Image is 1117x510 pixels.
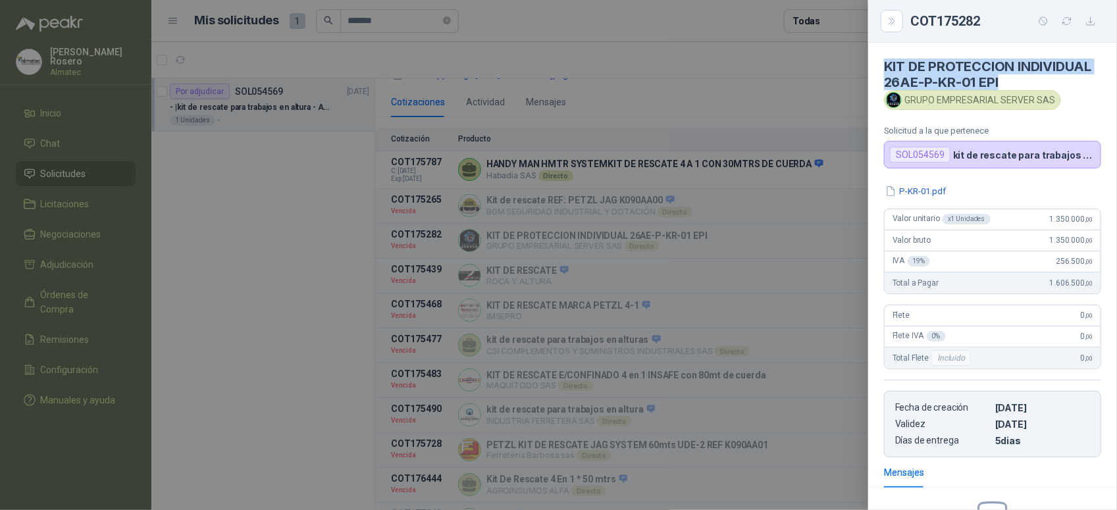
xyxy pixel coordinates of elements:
span: 1.350.000 [1050,236,1093,245]
p: Solicitud a la que pertenece [884,126,1101,136]
div: COT175282 [910,11,1101,32]
div: Incluido [931,350,971,366]
span: 0 [1081,332,1093,341]
span: 1.606.500 [1050,278,1093,288]
span: ,00 [1085,280,1093,287]
span: IVA [893,256,930,267]
div: 19 % [908,256,931,267]
span: Flete [893,311,910,320]
p: Días de entrega [895,435,990,446]
span: Total Flete [893,350,974,366]
span: Valor bruto [893,236,931,245]
p: [DATE] [995,402,1090,413]
span: ,00 [1085,216,1093,223]
span: ,00 [1085,355,1093,362]
span: Total a Pagar [893,278,939,288]
span: 0 [1081,311,1093,320]
span: Flete IVA [893,331,946,342]
span: 256.500 [1056,257,1093,266]
span: 0 [1081,353,1093,363]
p: Fecha de creación [895,402,990,413]
span: ,00 [1085,333,1093,340]
span: ,00 [1085,312,1093,319]
div: x 1 Unidades [943,214,991,224]
div: SOL054569 [890,147,950,163]
h4: KIT DE PROTECCION INDIVIDUAL 26AE-P-KR-01 EPI [884,59,1101,90]
img: Company Logo [887,93,901,107]
button: P-KR-01.pdf [884,184,947,198]
span: ,00 [1085,237,1093,244]
span: 1.350.000 [1050,215,1093,224]
span: ,00 [1085,258,1093,265]
p: 5 dias [995,435,1090,446]
div: GRUPO EMPRESARIAL SERVER SAS [884,90,1061,110]
div: 0 % [927,331,946,342]
p: Validez [895,419,990,430]
button: Close [884,13,900,29]
p: kit de rescate para trabajos en altura - ADJUNTAR FICHA TECNICA [953,149,1095,161]
p: [DATE] [995,419,1090,430]
span: Valor unitario [893,214,991,224]
div: Mensajes [884,465,924,480]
